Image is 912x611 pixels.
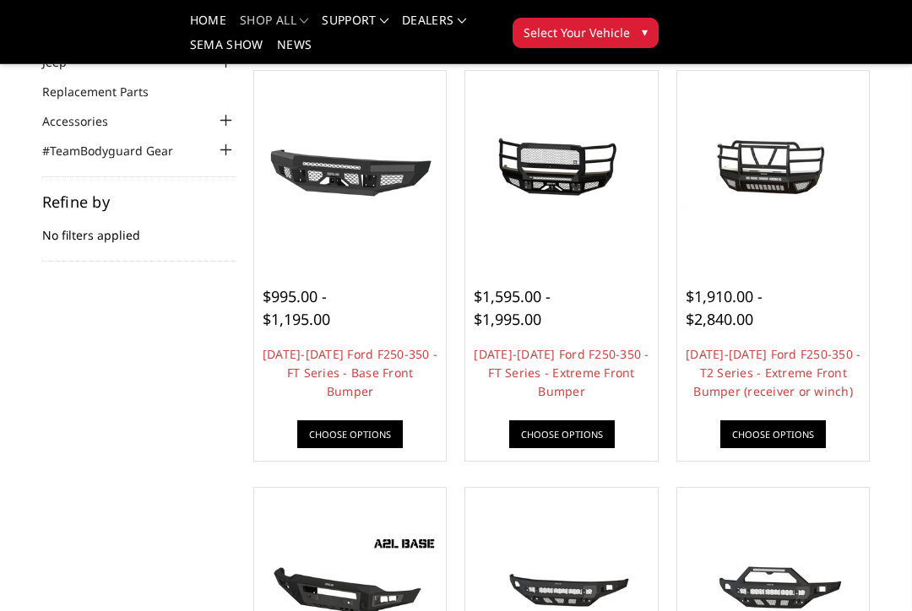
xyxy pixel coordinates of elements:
[513,18,659,48] button: Select Your Vehicle
[681,75,866,259] a: 2017-2022 Ford F250-350 - T2 Series - Extreme Front Bumper (receiver or winch) 2017-2022 Ford F25...
[686,346,860,399] a: [DATE]-[DATE] Ford F250-350 - T2 Series - Extreme Front Bumper (receiver or winch)
[297,420,403,448] a: Choose Options
[42,194,236,209] h5: Refine by
[720,420,826,448] a: Choose Options
[42,142,194,160] a: #TeamBodyguard Gear
[474,286,551,329] span: $1,595.00 - $1,995.00
[190,39,263,63] a: SEMA Show
[258,75,442,259] a: 2017-2022 Ford F250-350 - FT Series - Base Front Bumper
[322,14,388,39] a: Support
[402,14,466,39] a: Dealers
[42,83,170,100] a: Replacement Parts
[263,286,330,329] span: $995.00 - $1,195.00
[277,39,312,63] a: News
[263,346,437,399] a: [DATE]-[DATE] Ford F250-350 - FT Series - Base Front Bumper
[470,123,654,210] img: 2017-2022 Ford F250-350 - FT Series - Extreme Front Bumper
[258,116,442,219] img: 2017-2022 Ford F250-350 - FT Series - Base Front Bumper
[681,123,866,210] img: 2017-2022 Ford F250-350 - T2 Series - Extreme Front Bumper (receiver or winch)
[42,194,236,262] div: No filters applied
[474,346,649,399] a: [DATE]-[DATE] Ford F250-350 - FT Series - Extreme Front Bumper
[524,24,630,41] span: Select Your Vehicle
[42,112,129,130] a: Accessories
[509,420,615,448] a: Choose Options
[240,14,308,39] a: shop all
[470,75,654,259] a: 2017-2022 Ford F250-350 - FT Series - Extreme Front Bumper 2017-2022 Ford F250-350 - FT Series - ...
[642,23,648,41] span: ▾
[190,14,226,39] a: Home
[686,286,763,329] span: $1,910.00 - $2,840.00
